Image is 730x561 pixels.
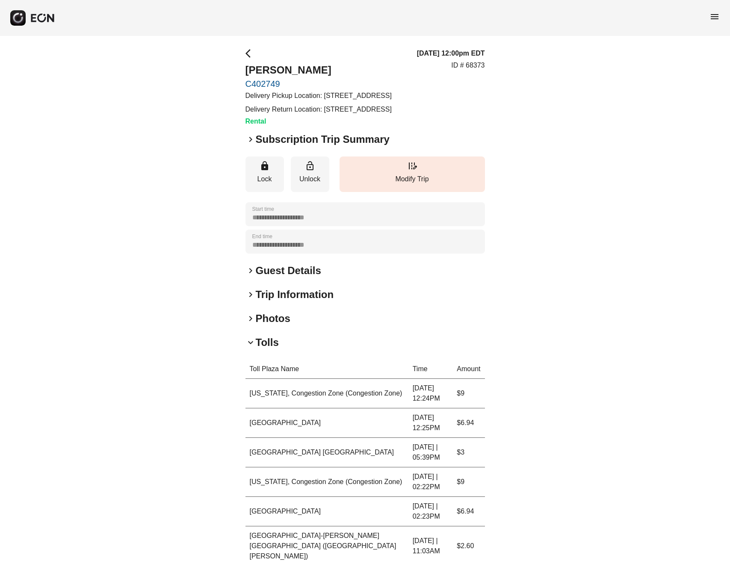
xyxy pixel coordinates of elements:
a: C402749 [245,79,392,89]
th: Time [408,360,453,379]
td: $9 [452,467,485,497]
span: edit_road [407,161,417,171]
p: Lock [250,174,280,184]
p: Delivery Pickup Location: [STREET_ADDRESS] [245,91,392,101]
h2: Guest Details [256,264,321,278]
button: Modify Trip [340,156,485,192]
span: keyboard_arrow_right [245,313,256,324]
p: Modify Trip [344,174,481,184]
p: Unlock [295,174,325,184]
span: keyboard_arrow_right [245,134,256,145]
td: $6.94 [452,408,485,438]
td: [GEOGRAPHIC_DATA] [245,408,408,438]
span: arrow_back_ios [245,48,256,59]
td: [US_STATE], Congestion Zone (Congestion Zone) [245,467,408,497]
td: [DATE] 12:24PM [408,379,453,408]
p: Delivery Return Location: [STREET_ADDRESS] [245,104,392,115]
span: lock_open [305,161,315,171]
h3: Rental [245,116,392,127]
span: keyboard_arrow_down [245,337,256,348]
td: [US_STATE], Congestion Zone (Congestion Zone) [245,379,408,408]
h2: [PERSON_NAME] [245,63,392,77]
span: keyboard_arrow_right [245,289,256,300]
h2: Subscription Trip Summary [256,133,390,146]
td: $6.94 [452,497,485,526]
h2: Photos [256,312,290,325]
p: ID # 68373 [451,60,485,71]
td: [DATE] 12:25PM [408,408,453,438]
span: lock [260,161,270,171]
th: Amount [452,360,485,379]
span: menu [709,12,720,22]
td: [DATE] | 02:22PM [408,467,453,497]
td: $3 [452,438,485,467]
th: Toll Plaza Name [245,360,408,379]
h3: [DATE] 12:00pm EDT [417,48,485,59]
td: [GEOGRAPHIC_DATA] [GEOGRAPHIC_DATA] [245,438,408,467]
button: Unlock [291,156,329,192]
h2: Trip Information [256,288,334,301]
h2: Tolls [256,336,279,349]
td: [DATE] | 05:39PM [408,438,453,467]
button: Lock [245,156,284,192]
td: [DATE] | 02:23PM [408,497,453,526]
span: keyboard_arrow_right [245,266,256,276]
td: $9 [452,379,485,408]
td: [GEOGRAPHIC_DATA] [245,497,408,526]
